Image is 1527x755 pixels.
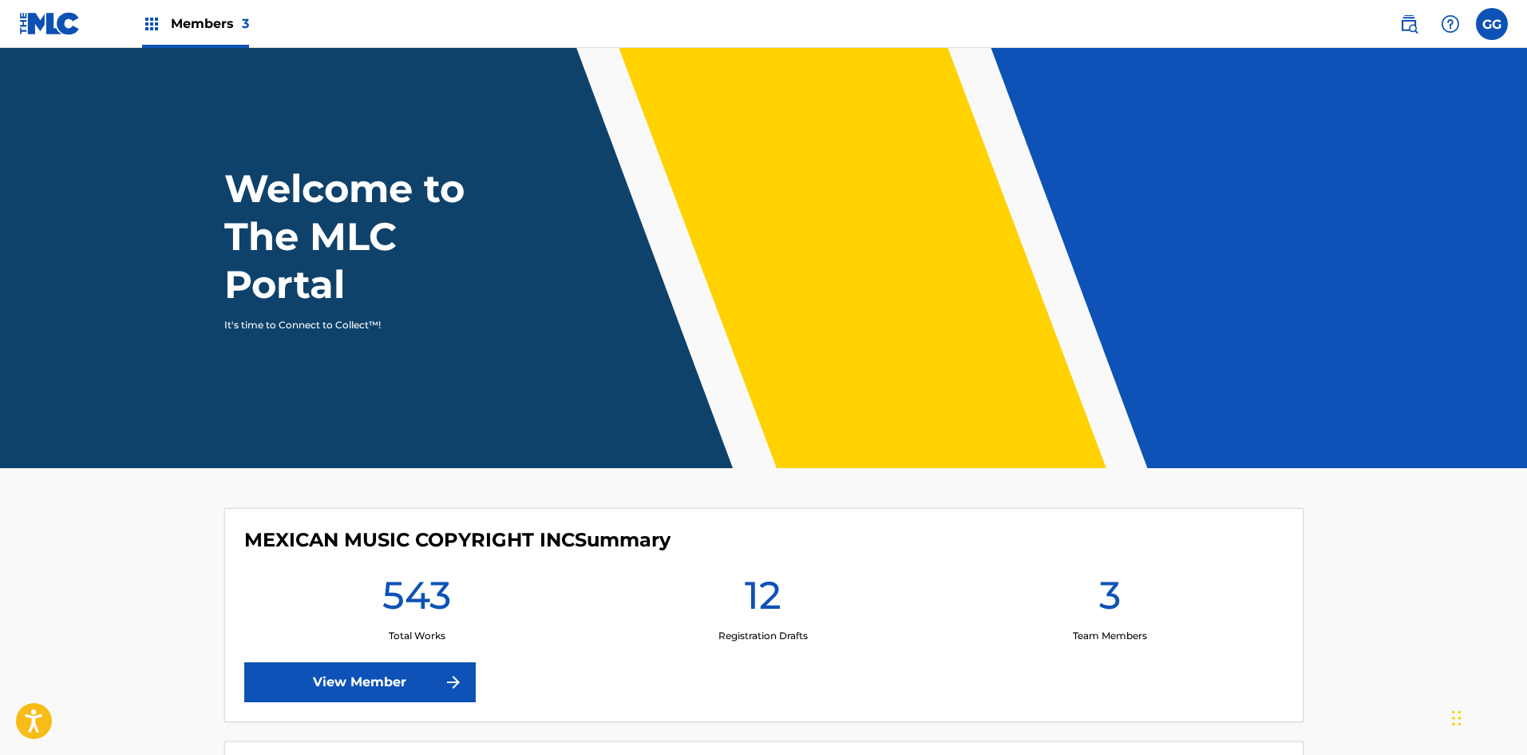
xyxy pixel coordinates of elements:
[1073,629,1147,643] p: Team Members
[1452,694,1462,742] div: Arrastrar
[142,14,161,34] img: Top Rightsholders
[1393,8,1425,40] a: Public Search
[1399,14,1418,34] img: search
[171,14,249,33] span: Members
[1441,14,1460,34] img: help
[244,662,476,702] a: View Member
[224,318,501,332] p: It's time to Connect to Collect™!
[224,165,523,308] h1: Welcome to The MLC Portal
[1099,571,1121,629] h1: 3
[244,528,671,552] h4: MEXICAN MUSIC COPYRIGHT INC
[242,16,249,31] span: 3
[718,629,808,643] p: Registration Drafts
[19,12,81,35] img: MLC Logo
[745,571,781,629] h1: 12
[382,571,451,629] h1: 543
[1476,8,1508,40] div: User Menu
[444,673,463,692] img: f7272a7cc735f4ea7f67.svg
[1447,678,1527,755] div: Widget de chat
[389,629,445,643] p: Total Works
[1434,8,1466,40] div: Help
[1447,678,1527,755] iframe: Chat Widget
